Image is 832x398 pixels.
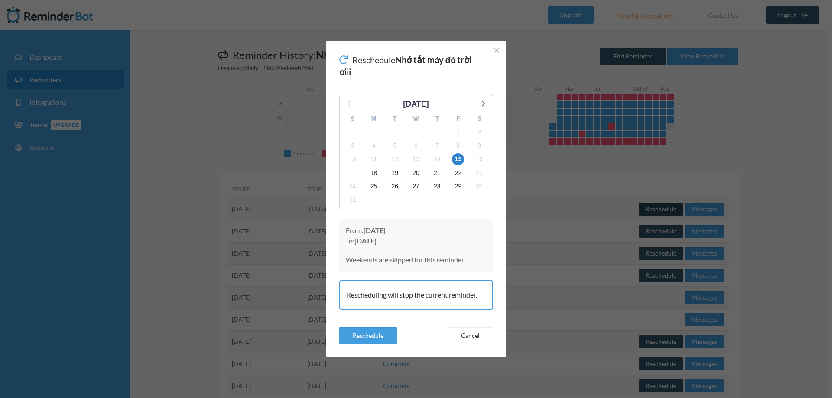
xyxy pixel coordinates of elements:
[368,180,380,192] span: Thursday, September 25, 2025
[473,153,485,165] span: Tuesday, September 16, 2025
[347,153,359,165] span: Wednesday, September 10, 2025
[347,140,359,152] span: Wednesday, September 3, 2025
[431,167,443,179] span: Sunday, September 21, 2025
[339,55,471,77] strong: Nhớ tắt máy đó trời ơiii
[426,112,448,126] div: T
[452,153,464,165] span: Monday, September 15, 2025
[339,280,493,310] div: Rescheduling will stop the current reminder.
[452,167,464,179] span: Monday, September 22, 2025
[347,167,359,179] span: Wednesday, September 17, 2025
[339,54,476,78] h2: Reschedule
[389,180,401,192] span: Friday, September 26, 2025
[400,98,432,110] div: [DATE]
[368,153,380,165] span: Thursday, September 11, 2025
[410,140,422,152] span: Saturday, September 6, 2025
[452,140,464,152] span: Monday, September 8, 2025
[347,180,359,192] span: Wednesday, September 24, 2025
[347,194,359,206] span: Wednesday, October 1, 2025
[389,153,401,165] span: Friday, September 12, 2025
[473,126,485,139] span: Tuesday, September 2, 2025
[452,180,464,192] span: Monday, September 29, 2025
[452,126,464,139] span: Monday, September 1, 2025
[473,180,485,192] span: Tuesday, September 30, 2025
[410,153,422,165] span: Saturday, September 13, 2025
[491,45,502,55] button: Close
[339,327,397,344] button: Reschedule
[431,153,443,165] span: Sunday, September 14, 2025
[410,167,422,179] span: Saturday, September 20, 2025
[368,140,380,152] span: Thursday, September 4, 2025
[346,225,487,246] p: From: To:
[342,112,364,126] div: S
[389,140,401,152] span: Friday, September 5, 2025
[410,180,422,192] span: Saturday, September 27, 2025
[363,112,384,126] div: M
[431,180,443,192] span: Sunday, September 28, 2025
[364,226,386,234] strong: [DATE]
[473,167,485,179] span: Tuesday, September 23, 2025
[448,327,493,344] button: Cancel
[448,112,469,126] div: F
[346,255,487,265] p: Weekends are skipped for this reminder.
[431,140,443,152] span: Sunday, September 7, 2025
[384,112,406,126] div: T
[354,236,377,245] strong: [DATE]
[406,112,427,126] div: W
[469,112,490,126] div: S
[389,167,401,179] span: Friday, September 19, 2025
[368,167,380,179] span: Thursday, September 18, 2025
[473,140,485,152] span: Tuesday, September 9, 2025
